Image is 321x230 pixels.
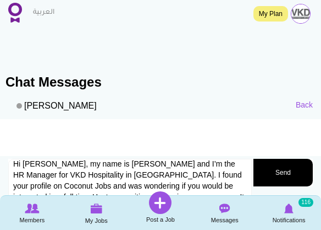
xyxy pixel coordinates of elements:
[149,191,171,214] img: Post a Job
[85,215,108,226] span: My Jobs
[8,97,97,114] h4: [PERSON_NAME]
[129,191,193,225] a: Post a Job Post a Job
[8,3,22,23] img: Home
[64,197,129,229] a: My Jobs My Jobs
[284,204,294,213] img: Notifications
[90,204,102,213] img: My Jobs
[219,204,230,213] img: Messages
[19,215,45,226] span: Members
[257,197,321,228] a: Notifications Notifications 116
[5,75,321,89] h1: Chat Messages
[211,215,239,226] span: Messages
[27,2,60,24] a: العربية
[253,6,288,22] a: My Plan
[25,204,39,213] img: Browse Members
[296,99,313,110] a: Back
[273,215,306,226] span: Notifications
[298,198,313,207] small: 116
[146,214,175,225] span: Post a Job
[253,159,313,186] button: Send
[192,197,257,228] a: Messages Messages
